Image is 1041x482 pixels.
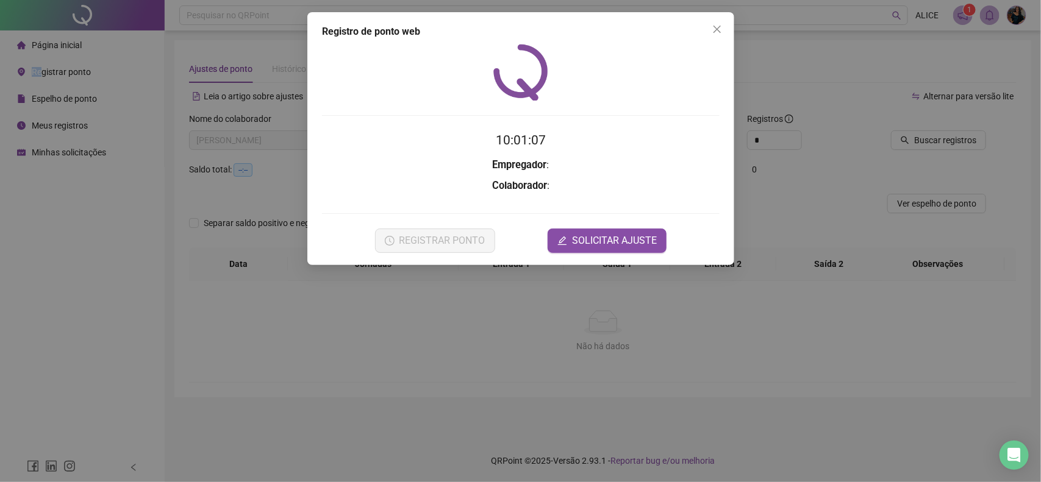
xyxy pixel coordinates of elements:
strong: Empregador [492,159,546,171]
time: 10:01:07 [496,133,546,147]
button: REGISTRAR PONTO [374,229,495,253]
img: QRPoint [493,44,548,101]
div: Registro de ponto web [322,24,720,39]
strong: Colaborador [492,180,547,191]
h3: : [322,157,720,173]
h3: : [322,178,720,194]
span: edit [557,236,567,246]
button: Close [707,19,727,39]
button: editSOLICITAR AJUSTE [548,229,667,253]
div: Open Intercom Messenger [1000,441,1029,470]
span: SOLICITAR AJUSTE [572,233,657,248]
span: close [712,24,722,34]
